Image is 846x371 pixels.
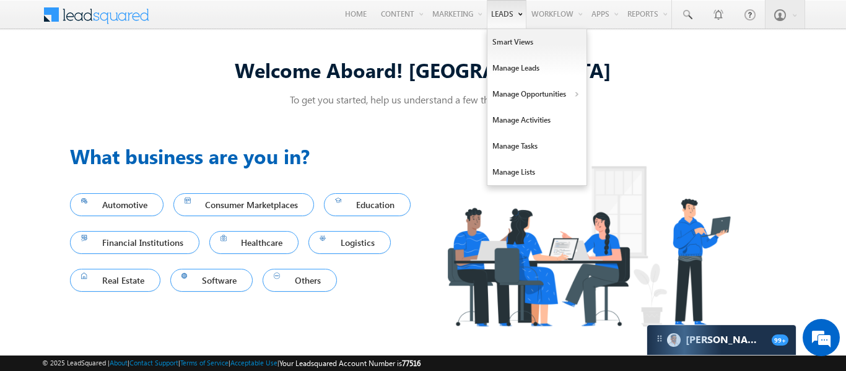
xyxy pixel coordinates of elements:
span: Consumer Marketplaces [185,196,303,213]
div: carter-dragCarter[PERSON_NAME]99+ [647,325,796,356]
a: Acceptable Use [230,359,277,367]
h3: What business are you in? [70,141,423,171]
span: Software [181,272,242,289]
span: Healthcare [220,234,288,251]
a: Terms of Service [180,359,229,367]
div: Welcome Aboard! [GEOGRAPHIC_DATA] [70,56,776,83]
a: Contact Support [129,359,178,367]
a: Manage Tasks [487,133,587,159]
span: Financial Institutions [81,234,188,251]
a: Manage Lists [487,159,587,185]
span: Real Estate [81,272,149,289]
span: Logistics [320,234,380,251]
span: Education [335,196,399,213]
a: Smart Views [487,29,587,55]
span: Your Leadsquared Account Number is [279,359,421,368]
img: Industry.png [423,141,754,351]
p: To get you started, help us understand a few things about you! [70,93,776,106]
a: Manage Opportunities [487,81,587,107]
em: Submit [181,286,225,303]
span: Automotive [81,196,152,213]
img: d_60004797649_company_0_60004797649 [21,65,52,81]
textarea: Type your message and click 'Submit' [16,115,226,276]
span: 77516 [402,359,421,368]
div: Minimize live chat window [203,6,233,36]
a: Manage Activities [487,107,587,133]
span: 99+ [772,334,788,346]
a: Manage Leads [487,55,587,81]
div: Leave a message [64,65,208,81]
a: About [110,359,128,367]
span: Others [274,272,326,289]
span: © 2025 LeadSquared | | | | | [42,357,421,369]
